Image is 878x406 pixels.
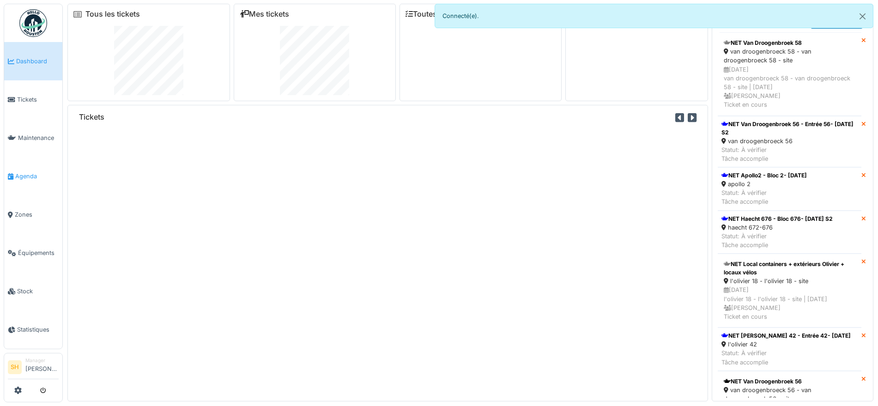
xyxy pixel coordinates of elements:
div: haecht 672-676 [721,223,833,232]
a: Mes tickets [240,10,289,18]
a: Tous les tickets [85,10,140,18]
span: Zones [15,210,59,219]
div: van droogenbroeck 56 - van droogenbroeck 56 - site [724,386,855,403]
a: Dashboard [4,42,62,80]
span: Statistiques [17,325,59,334]
a: Équipements [4,234,62,272]
div: NET Van Droogenbroek 58 [724,39,855,47]
div: NET Apollo2 - Bloc 2- [DATE] [721,171,807,180]
span: Équipements [18,248,59,257]
div: [DATE] van droogenbroeck 58 - van droogenbroeck 58 - site | [DATE] [PERSON_NAME] Ticket en cours [724,65,855,109]
a: NET Van Droogenbroek 56 - Entrée 56- [DATE] S2 van droogenbroeck 56 Statut: À vérifierTâche accom... [718,116,861,168]
div: l'olivier 18 - l'olivier 18 - site [724,277,855,285]
a: NET Van Droogenbroek 58 van droogenbroeck 58 - van droogenbroeck 58 - site [DATE]van droogenbroec... [718,32,861,115]
a: Toutes les tâches [406,10,474,18]
h6: Tickets [79,113,104,121]
div: NET [PERSON_NAME] 42 - Entrée 42- [DATE] [721,332,851,340]
span: Dashboard [16,57,59,66]
div: van droogenbroeck 58 - van droogenbroeck 58 - site [724,47,855,65]
a: Maintenance [4,119,62,157]
a: Zones [4,195,62,234]
div: Statut: À vérifier Tâche accomplie [721,145,858,163]
div: Statut: À vérifier Tâche accomplie [721,349,851,366]
li: SH [8,360,22,374]
span: Maintenance [18,133,59,142]
img: Badge_color-CXgf-gQk.svg [19,9,47,37]
a: Stock [4,272,62,310]
div: NET Local containers + extérieurs Olivier + locaux vélos [724,260,855,277]
div: Manager [25,357,59,364]
span: Agenda [15,172,59,181]
button: Close [852,4,873,29]
a: Agenda [4,157,62,195]
div: NET Haecht 676 - Bloc 676- [DATE] S2 [721,215,833,223]
a: SH Manager[PERSON_NAME] [8,357,59,379]
div: NET Van Droogenbroek 56 [724,377,855,386]
div: Connecté(e). [435,4,874,28]
a: NET Haecht 676 - Bloc 676- [DATE] S2 haecht 672-676 Statut: À vérifierTâche accomplie [718,211,861,254]
div: Statut: À vérifier Tâche accomplie [721,232,833,249]
div: Statut: À vérifier Tâche accomplie [721,188,807,206]
a: NET Apollo2 - Bloc 2- [DATE] apollo 2 Statut: À vérifierTâche accomplie [718,167,861,211]
div: [DATE] l'olivier 18 - l'olivier 18 - site | [DATE] [PERSON_NAME] Ticket en cours [724,285,855,321]
div: van droogenbroeck 56 [721,137,858,145]
div: l'olivier 42 [721,340,851,349]
a: NET Local containers + extérieurs Olivier + locaux vélos l'olivier 18 - l'olivier 18 - site [DATE... [718,254,861,327]
span: Tickets [17,95,59,104]
div: apollo 2 [721,180,807,188]
a: Statistiques [4,310,62,349]
li: [PERSON_NAME] [25,357,59,377]
a: Tickets [4,80,62,119]
a: NET [PERSON_NAME] 42 - Entrée 42- [DATE] l'olivier 42 Statut: À vérifierTâche accomplie [718,327,861,371]
span: Stock [17,287,59,296]
div: NET Van Droogenbroek 56 - Entrée 56- [DATE] S2 [721,120,858,137]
